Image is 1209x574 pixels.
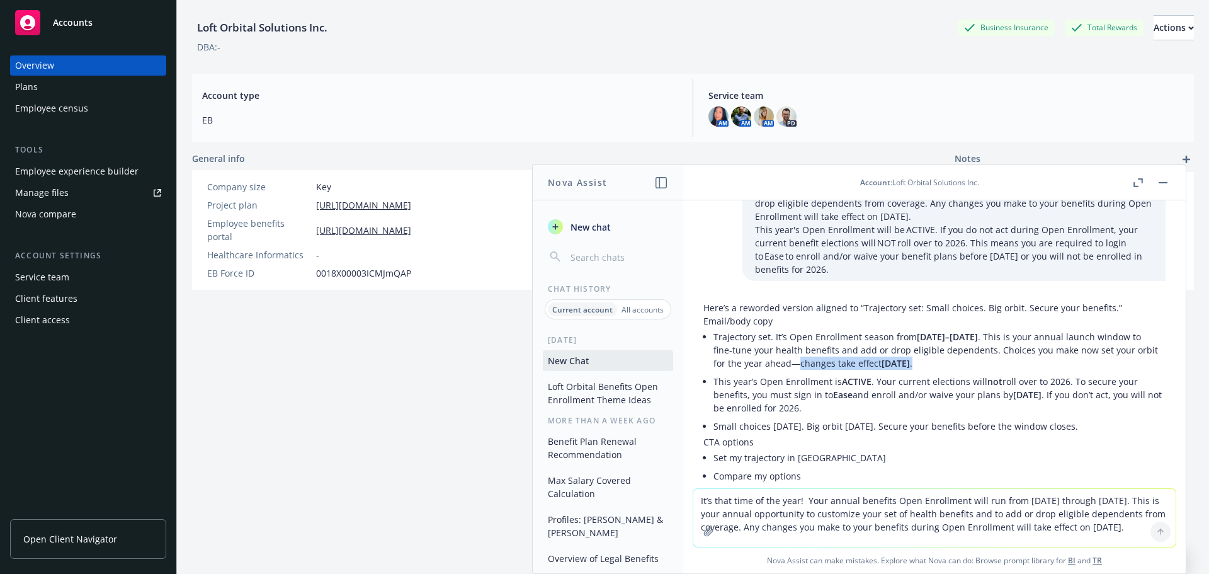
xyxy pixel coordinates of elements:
button: Loft Orbital Benefits Open Enrollment Theme Ideas [543,376,673,410]
span: [DATE] [1013,389,1042,401]
div: More than a week ago [533,415,683,426]
a: Overview [10,55,166,76]
input: Search chats [568,248,668,266]
li: Trajectory set. It’s Open Enrollment season from . This is your annual launch window to fine‑tune... [713,328,1166,372]
li: Compare my options [713,467,1166,485]
div: EB Force ID [207,267,311,280]
li: Small choices [DATE]. Big orbit [DATE]. Secure your benefits before the window closes. [713,417,1166,435]
a: add [1179,152,1194,167]
p: Current account [552,304,613,315]
button: Benefit Plan Renewal Recommendation [543,431,673,465]
div: Client features [15,289,77,309]
a: Employee census [10,98,166,118]
span: EB [202,113,678,127]
span: General info [192,152,245,165]
div: Chat History [533,284,683,294]
span: Key [316,180,331,193]
button: New Chat [543,350,673,371]
div: Employee census [15,98,88,118]
div: Project plan [207,198,311,212]
button: New chat [543,215,673,238]
span: Notes [955,152,980,167]
button: Max Salary Covered Calculation [543,470,673,504]
div: Business Insurance [958,20,1055,35]
a: Employee experience builder [10,161,166,181]
span: Open Client Navigator [23,532,117,546]
div: Overview [15,55,54,76]
button: Profiles: [PERSON_NAME] & [PERSON_NAME] [543,509,673,543]
span: ACTIVE [842,376,871,387]
div: Tools [10,144,166,156]
span: Accounts [53,18,93,28]
div: Actions [1154,16,1194,40]
a: TR [1093,555,1102,566]
li: This year’s Open Enrollment is . Your current elections will roll over to 2026. To secure your be... [713,372,1166,417]
li: Set my trajectory in [GEOGRAPHIC_DATA] [713,449,1166,467]
li: Secure my benefits [713,485,1166,503]
span: [DATE]–[DATE] [917,331,978,343]
p: Email/body copy [703,314,1166,328]
div: Employee benefits portal [207,217,311,243]
a: [URL][DOMAIN_NAME] [316,224,411,237]
div: Client access [15,310,70,330]
a: Manage files [10,183,166,203]
p: CTA options [703,435,1166,449]
span: Nova Assist can make mistakes. Explore what Nova can do: Browse prompt library for and [688,548,1181,573]
div: Manage files [15,183,69,203]
span: - [316,248,319,261]
a: Plans [10,77,166,97]
img: photo [776,106,797,127]
div: : Loft Orbital Solutions Inc. [860,177,979,188]
a: [URL][DOMAIN_NAME] [316,198,411,212]
div: Employee experience builder [15,161,139,181]
button: Actions [1154,15,1194,40]
h1: Nova Assist [548,176,607,189]
div: Service team [15,267,69,287]
span: Account [860,177,890,188]
div: Nova compare [15,204,76,224]
div: Loft Orbital Solutions Inc. [192,20,332,36]
a: Service team [10,267,166,287]
div: [DATE] [533,335,683,345]
span: [DATE] [882,357,910,369]
span: New chat [568,221,611,234]
div: DBA: - [197,40,220,54]
button: Overview of Legal Benefits [543,548,673,569]
img: photo [731,106,751,127]
p: All accounts [622,304,664,315]
img: photo [708,106,729,127]
p: This year's Open Enrollment will be ACTIVE. If you do not act during Open Enrollment, your curren... [755,223,1153,276]
a: Client features [10,289,166,309]
div: Account settings [10,250,166,262]
span: Ease [833,389,853,401]
div: Total Rewards [1065,20,1144,35]
a: Client access [10,310,166,330]
div: Plans [15,77,38,97]
span: Service team [708,89,1184,102]
span: Account type [202,89,678,102]
div: Healthcare Informatics [207,248,311,261]
div: Company size [207,180,311,193]
span: not [987,376,1002,387]
a: Accounts [10,5,166,40]
a: Nova compare [10,204,166,224]
p: Here’s a reworded version aligned to “Trajectory set: Small choices. Big orbit. Secure your benef... [703,301,1166,314]
img: photo [754,106,774,127]
a: BI [1068,555,1076,566]
span: 0018X00003ICMJmQAP [316,267,411,280]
